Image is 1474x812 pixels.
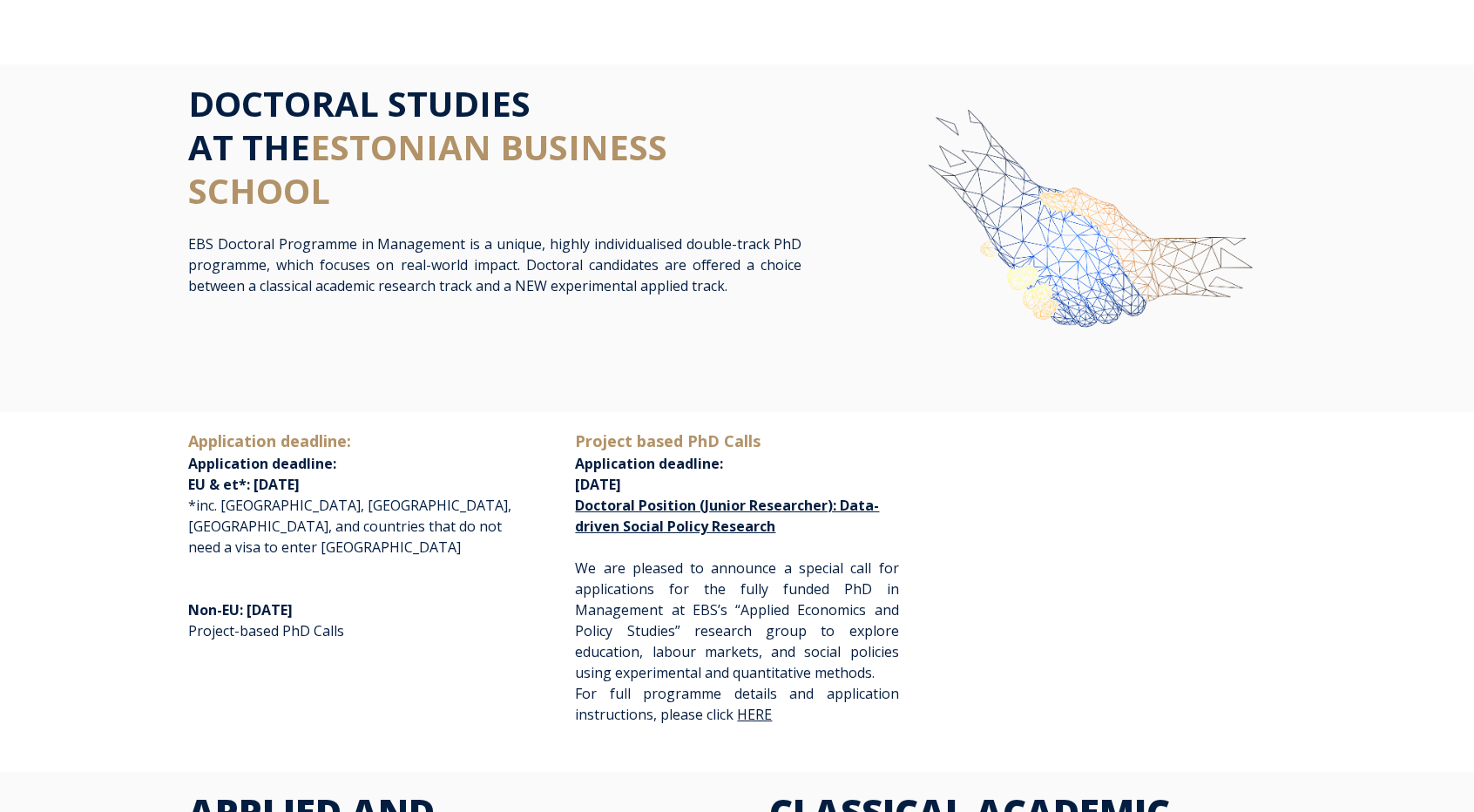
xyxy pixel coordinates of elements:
[188,600,293,619] span: Non-EU: [DATE]
[575,430,761,451] span: Project based PhD Calls
[575,496,879,536] a: Doctoral Position (Junior Researcher): Data-driven Social Policy Research
[188,430,511,558] p: *inc. [GEOGRAPHIC_DATA], [GEOGRAPHIC_DATA], [GEOGRAPHIC_DATA], and countries that do not need a v...
[737,705,772,724] a: HERE
[188,430,351,451] span: Application deadline:
[575,684,898,724] span: For full programme details and application instructions, please click
[188,579,511,662] p: Project-based PhD Calls
[575,475,621,494] span: [DATE]
[188,82,801,213] h1: DOCTORAL STUDIES AT THE
[575,432,761,473] span: Application deadline:
[188,233,801,296] p: EBS Doctoral Programme in Management is a unique, highly individualised double-track PhD programm...
[188,475,300,494] span: EU & et*: [DATE]
[188,123,667,214] span: ESTONIAN BUSINESS SCHOOL
[575,558,898,682] span: We are pleased to announce a special call for applications for the fully funded PhD in Management...
[866,82,1286,407] img: img-ebs-hand
[188,454,336,473] span: Application deadline:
